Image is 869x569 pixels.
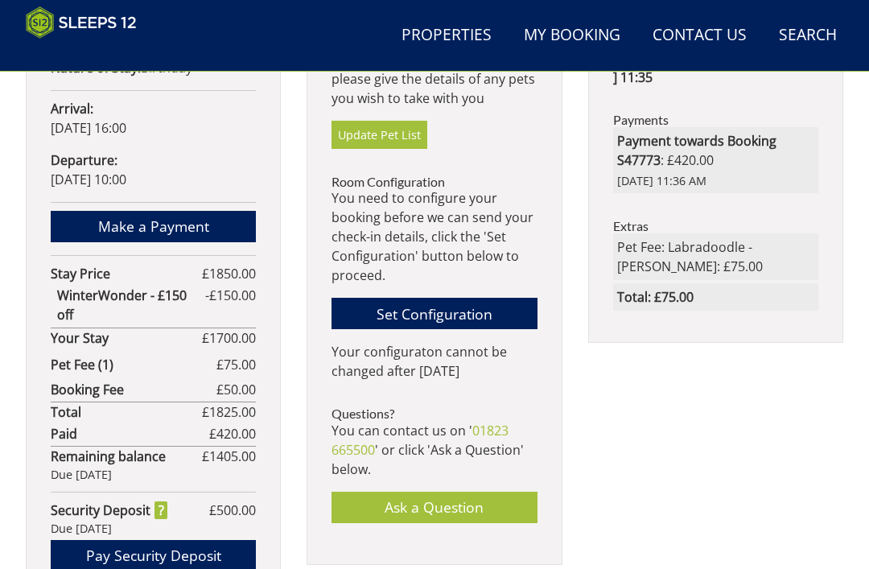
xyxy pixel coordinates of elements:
span: £ [202,402,256,422]
h3: Room Configuration [332,175,537,189]
strong: Arrival: [51,100,93,118]
strong: Total: £75.00 [617,288,694,306]
span: £ [216,355,256,374]
strong: [DATE] 11:35 [613,49,816,86]
strong: Pet Fee (1) [51,355,216,374]
p: [DATE] 16:00 [51,99,256,138]
a: Search [772,18,843,54]
span: £ [209,424,256,443]
strong: WinterWonder - £150 off [57,286,205,324]
strong: Payment towards Booking S47773 [617,132,776,169]
h3: Questions? [332,406,537,421]
a: Make a Payment [51,211,256,242]
span: 50.00 [224,381,256,398]
a: 01823 665500 [332,422,509,459]
div: Due [DATE] [51,520,256,538]
strong: Booking Fee [51,380,216,399]
span: -£ [205,286,256,324]
p: Your configuraton cannot be changed after [DATE] [332,342,537,381]
span: £ [216,380,256,399]
p: You need to configure your booking before we can send your check-in details, click the 'Set Confi... [332,188,537,285]
strong: Remaining balance [51,447,202,466]
span: £ [202,264,256,283]
span: 500.00 [216,501,256,519]
span: £ [209,501,256,520]
span: 1850.00 [209,265,256,282]
strong: Security Deposit [51,501,167,520]
span: £ [202,447,256,466]
a: Set Configuration [332,298,537,329]
a: Properties [395,18,498,54]
span: 1825.00 [209,403,256,421]
a: Contact Us [646,18,753,54]
li: Pet Fee: Labradoodle - [PERSON_NAME]: £75.00 [613,233,818,280]
span: 420.00 [216,425,256,443]
p: [DATE] 10:00 [51,150,256,189]
strong: Paid [51,424,209,443]
strong: Your Stay [51,328,202,348]
p: This property allows up to 2 pets, please give the details of any pets you wish to take with you [332,50,537,108]
div: Due [DATE] [51,466,256,484]
strong: Total [51,402,202,422]
li: : £420.00 [613,127,818,194]
iframe: Customer reviews powered by Trustpilot [18,48,187,62]
span: 75.00 [224,356,256,373]
span: 150.00 [216,287,256,304]
span: 1405.00 [209,447,256,465]
strong: Stay Price [51,264,202,283]
h3: Extras [613,219,818,233]
a: My Booking [517,18,627,54]
a: Update Pet List [332,121,427,148]
span: 1700.00 [209,329,256,347]
span: [DATE] 11:36 AM [617,172,814,190]
span: £ [202,328,256,348]
a: Ask a Question [332,492,537,523]
img: Sleeps 12 [26,6,137,39]
h3: Payments [613,113,818,127]
p: You can contact us on ' ' or click 'Ask a Question' below. [332,421,537,479]
strong: Departure: [51,151,117,169]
